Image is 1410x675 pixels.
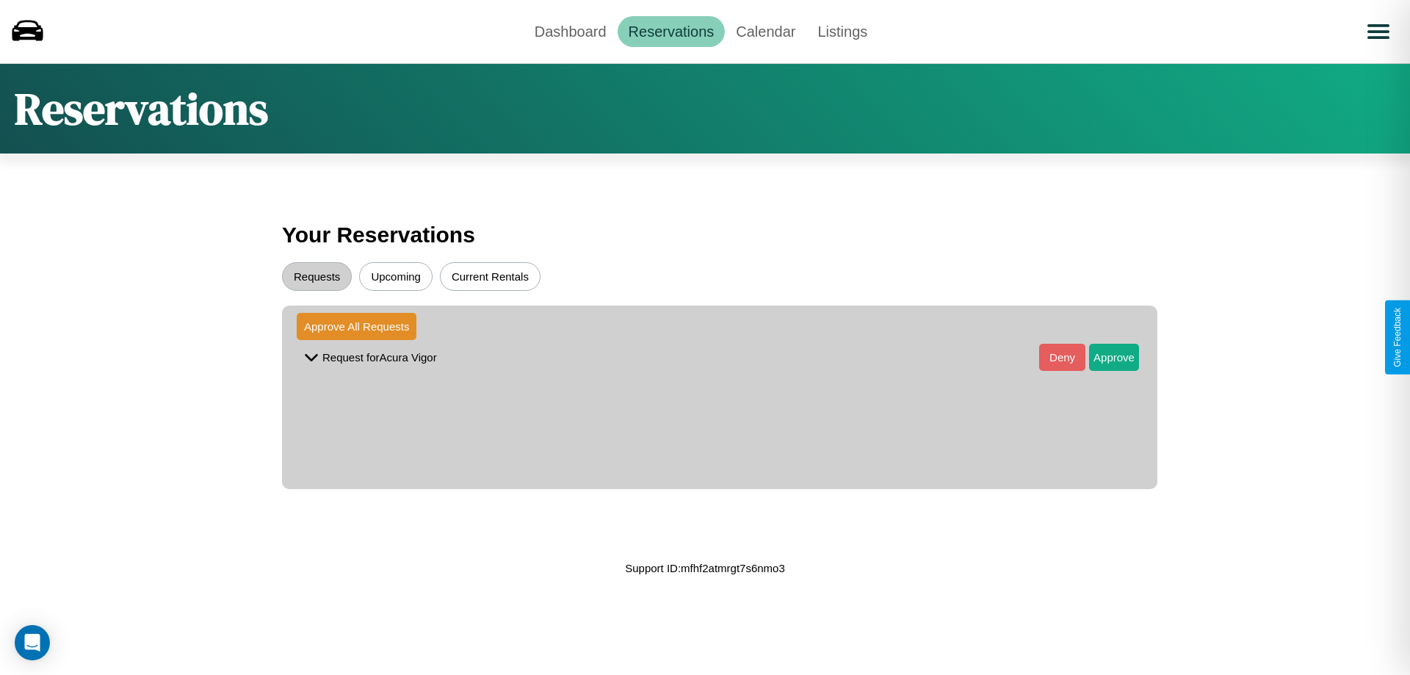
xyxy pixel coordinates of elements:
button: Open menu [1358,11,1399,52]
p: Request for Acura Vigor [322,347,437,367]
a: Listings [806,16,878,47]
button: Requests [282,262,352,291]
a: Dashboard [524,16,618,47]
p: Support ID: mfhf2atmrgt7s6nmo3 [625,558,785,578]
button: Upcoming [359,262,433,291]
div: Open Intercom Messenger [15,625,50,660]
button: Current Rentals [440,262,540,291]
h1: Reservations [15,79,268,139]
a: Calendar [725,16,806,47]
div: Give Feedback [1392,308,1403,367]
a: Reservations [618,16,726,47]
h3: Your Reservations [282,215,1128,255]
button: Deny [1039,344,1085,371]
button: Approve [1089,344,1139,371]
button: Approve All Requests [297,313,416,340]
